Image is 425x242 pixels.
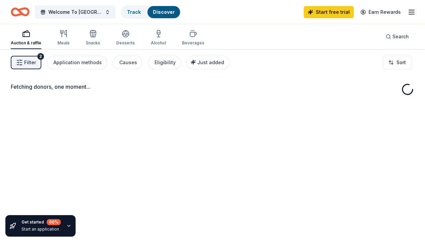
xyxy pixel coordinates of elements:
a: Earn Rewards [356,6,405,18]
button: Auction & raffle [11,27,41,49]
a: Discover [153,9,175,15]
div: Start an application [22,227,61,232]
div: Meals [57,40,70,46]
div: Eligibility [155,58,176,67]
button: Meals [57,27,70,49]
span: Welcome To [GEOGRAPHIC_DATA] [48,8,102,16]
div: Causes [119,58,137,67]
div: Fetching donors, one moment... [11,83,414,91]
div: 60 % [47,219,61,225]
div: 2 [37,53,44,60]
button: Application methods [47,56,107,69]
span: Filter [24,58,36,67]
button: Desserts [116,27,135,49]
div: Alcohol [151,40,166,46]
button: Sort [383,56,412,69]
span: Sort [396,58,406,67]
a: Start free trial [304,6,354,18]
div: Desserts [116,40,135,46]
div: Auction & raffle [11,40,41,46]
div: Snacks [86,40,100,46]
button: Filter2 [11,56,41,69]
button: Eligibility [148,56,181,69]
button: Alcohol [151,27,166,49]
a: Track [127,9,141,15]
div: Application methods [53,58,102,67]
div: Get started [22,219,61,225]
a: Home [11,4,30,20]
span: Just added [197,59,224,65]
button: Beverages [182,27,204,49]
button: Causes [113,56,142,69]
button: Welcome To [GEOGRAPHIC_DATA] [35,5,116,19]
button: Just added [186,56,229,69]
button: Snacks [86,27,100,49]
span: Search [392,33,409,41]
button: TrackDiscover [121,5,181,19]
button: Search [380,30,414,43]
div: Beverages [182,40,204,46]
